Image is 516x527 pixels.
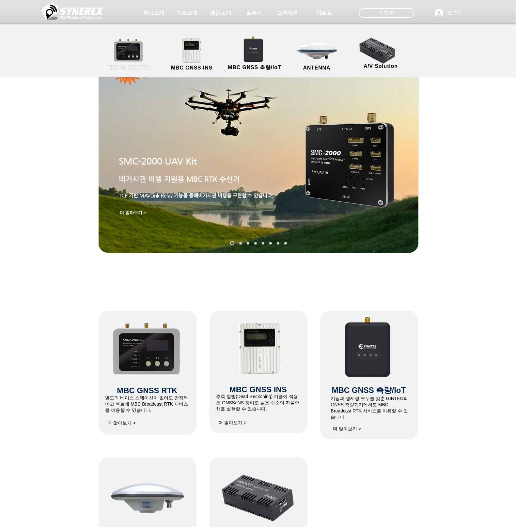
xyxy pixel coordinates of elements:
[359,8,414,18] div: 스토어
[262,242,264,244] a: TDR-3000
[303,65,331,71] span: ANTENNA
[112,321,182,375] img: MRP-2000v2-removebg-preview.png
[119,193,198,198] span: TCP 기반 MAVLink Relay 기능을 통해
[254,242,257,244] a: MRP-2000
[284,242,287,244] a: TDR-1000T
[288,38,346,72] a: ANTENNA
[227,241,289,245] nav: 슬라이드
[239,242,242,244] a: SynRTK
[138,7,170,20] a: 회사소개
[364,63,398,69] span: A/V Solution
[228,64,281,71] span: MBC GNSS 측량/IoT
[271,7,304,20] a: 고객지원
[105,395,188,413] span: ​별도의 베이스 스테이션이 없어도 안정적이고 빠르게 MBC Broadcast RTK 서비스를 이용할 수 있습니다.
[331,396,408,420] span: ​기능과 경제성 모두를 갖춘 GINTEC의 GNSS 측량기기에서도 MBC Broadcast RTK 서비스를 이용할 수 있습니다.
[223,38,287,72] a: MBC GNSS 측량/IoT
[173,36,213,65] img: MGI2000_front-removebg-preview (1).png
[269,242,272,244] a: MDU-2000
[446,10,464,16] span: 로그인
[177,10,198,17] span: 기술소개
[106,65,149,71] span: MBC GNSS RTK
[247,242,249,244] a: MGI-2000
[230,321,291,378] img: MGI2000_front-removebg-preview (1)_edited.png
[98,38,157,72] a: MBC GNSS RTK
[120,210,146,216] span: 더 알아보기 >
[205,7,237,20] a: 제품소개
[171,7,204,20] a: 기술소개
[430,7,466,19] button: 로그인
[41,2,103,21] img: 씨너렉스_White_simbol_대지 1.png
[108,420,136,426] span: 더 알아보기 >
[229,385,287,394] span: MBC GNSS INS
[219,420,247,426] span: 더 알아보기 >
[395,499,516,527] iframe: Wix Chat
[331,423,364,436] a: 더 알아보기 >
[163,38,221,72] a: MBC GNSS INS
[216,416,249,429] a: 더 알아보기 >
[117,209,149,217] a: 더 알아보기 >
[238,7,271,20] a: 솔루션
[246,10,262,17] span: 솔루션
[119,175,178,183] span: 비가시권 비행 지원
[277,10,298,17] span: 고객지원
[317,10,332,17] span: 자료실
[305,113,394,208] img: smc-2000.png
[324,307,414,386] img: image.png
[144,10,164,17] span: 회사소개
[119,193,274,198] span: 비가시권 비행을 구현할 수 있습니다.
[230,241,234,245] a: SMC-2000
[178,175,240,183] span: 용 MBC RTK 수신기
[216,394,299,411] span: 추측 항법(Dead Reckoning) 기술이 적용된 GNSS/INS 장비로 높은 수준의 자율주행을 실현할 수 있습니다.
[99,44,418,253] img: bruce-christianson-Ne06LUBpoCc-unsplash_edited.jpg
[308,7,341,20] a: 자료실
[119,156,197,166] span: SMC-2000 UAV Kit
[333,426,361,432] span: 더 알아보기 >
[237,32,271,66] img: SynRTK__.png
[105,417,138,430] a: 더 알아보기 >
[211,10,231,17] span: 제품소개
[332,386,406,395] span: MBC GNSS 측량/IoT
[171,65,212,71] span: MBC GNSS INS
[352,36,410,70] a: A/V Solution
[117,386,177,395] span: MBC GNSS RTK
[99,44,418,253] div: 슬라이드쇼
[379,9,394,16] span: 스토어
[277,242,279,244] a: TDR-2000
